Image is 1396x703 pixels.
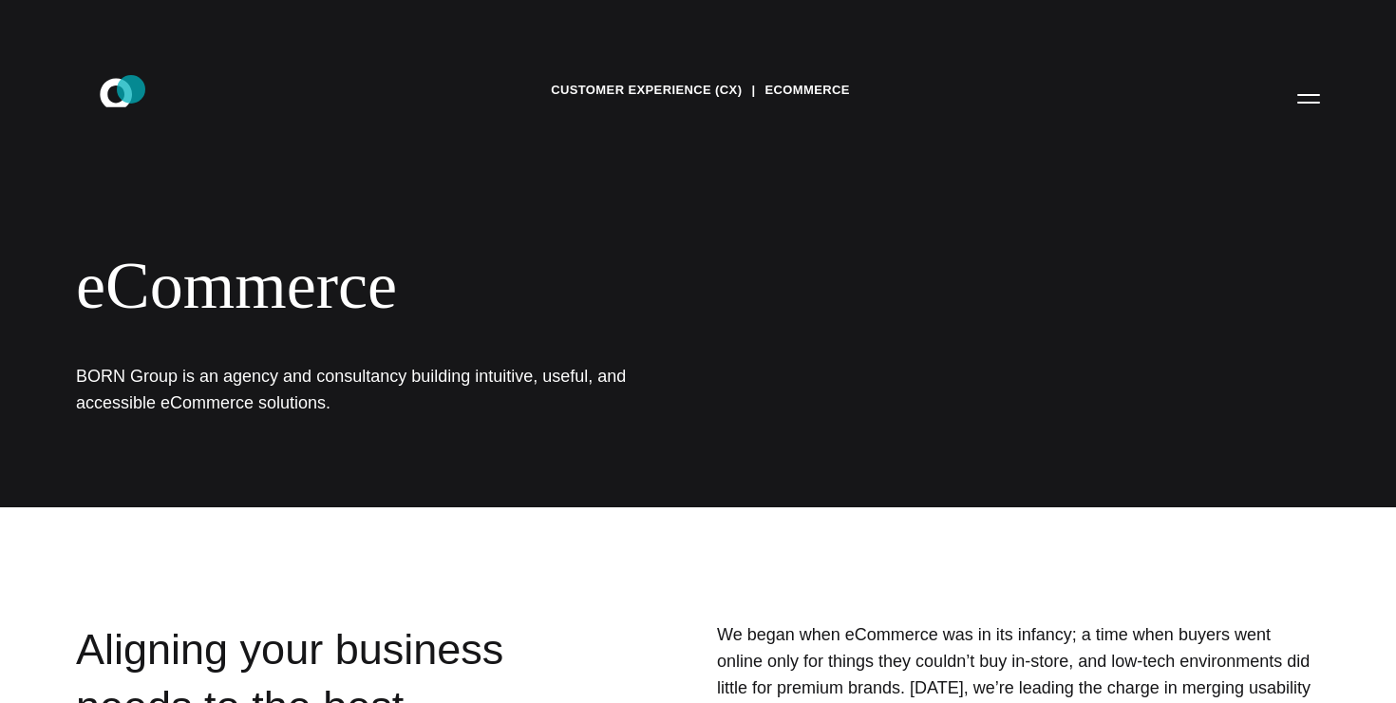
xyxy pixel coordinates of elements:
h1: BORN Group is an agency and consultancy building intuitive, useful, and accessible eCommerce solu... [76,363,646,416]
a: Customer Experience (CX) [551,76,742,104]
a: eCommerce [764,76,849,104]
button: Open [1286,78,1331,118]
div: eCommerce [76,247,1159,325]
